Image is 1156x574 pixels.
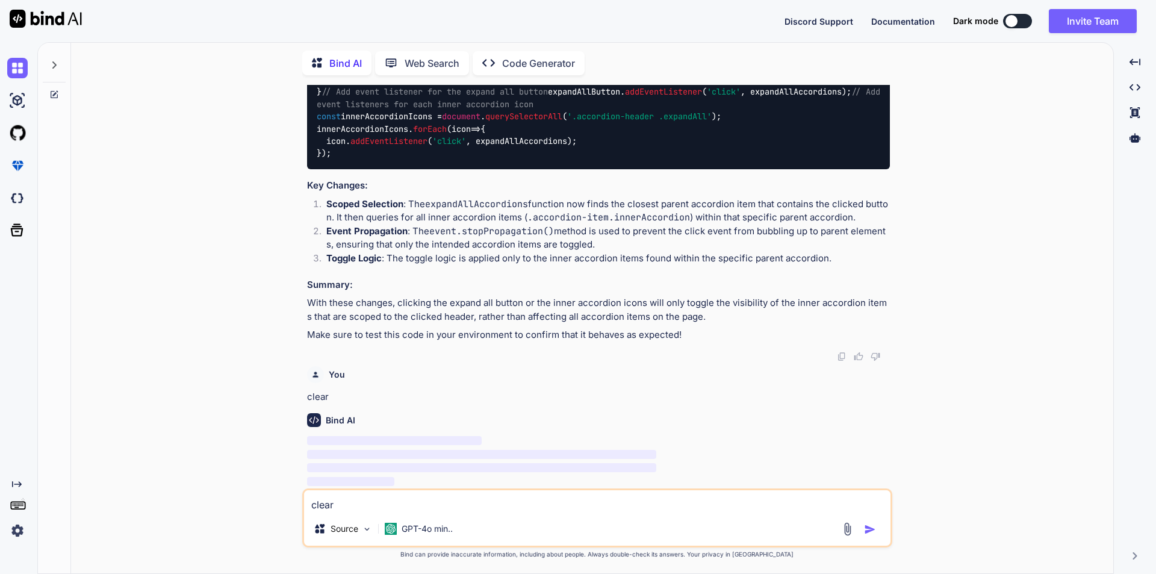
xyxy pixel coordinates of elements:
img: chat [7,58,28,78]
p: Source [331,523,358,535]
span: ‌ [307,450,657,459]
p: With these changes, clicking the expand all button or the inner accordion icons will only toggle ... [307,296,890,323]
strong: Toggle Logic [326,252,382,264]
span: const [317,111,341,122]
img: GPT-4o mini [385,523,397,535]
strong: Event Propagation [326,225,408,237]
span: ‌ [307,463,657,472]
span: ‌ [307,436,482,445]
span: ‌ [307,477,394,486]
p: Make sure to test this code in your environment to confirm that it behaves as expected! [307,328,890,342]
code: .accordion-item.innerAccordion [527,211,690,223]
p: Web Search [405,56,459,70]
img: ai-studio [7,90,28,111]
p: Bind can provide inaccurate information, including about people. Always double-check its answers.... [302,550,892,559]
img: premium [7,155,28,176]
h3: Key Changes: [307,179,890,193]
img: darkCloudIdeIcon [7,188,28,208]
button: Discord Support [785,15,853,28]
span: 'click' [707,87,741,98]
button: Invite Team [1049,9,1137,33]
span: querySelectorAll [485,111,562,122]
img: like [854,352,863,361]
img: Pick Models [362,524,372,534]
span: icon [452,123,471,134]
p: GPT-4o min.. [402,523,453,535]
img: settings [7,520,28,541]
code: event.stopPropagation() [429,225,554,237]
img: githubLight [7,123,28,143]
p: clear [307,390,890,404]
p: : The function now finds the closest parent accordion item that contains the clicked button. It t... [326,198,890,225]
img: Bind AI [10,10,82,28]
span: 'click' [432,136,466,146]
p: : The method is used to prevent the click event from bubbling up to parent elements, ensuring tha... [326,225,890,252]
p: Bind AI [329,56,362,70]
span: Discord Support [785,16,853,27]
span: '.accordion-header .expandAll' [567,111,712,122]
strong: Scoped Selection [326,198,403,210]
span: addEventListener [350,136,427,146]
img: copy [837,352,847,361]
span: // Add event listener for the expand all button [322,87,548,98]
img: icon [864,523,876,535]
span: addEventListener [625,87,702,98]
button: Documentation [871,15,935,28]
img: dislike [871,352,880,361]
h6: You [329,369,345,381]
span: document [442,111,480,122]
span: forEach [413,123,447,134]
span: Documentation [871,16,935,27]
span: Dark mode [953,15,998,27]
h6: Bind AI [326,414,355,426]
h3: Summary: [307,278,890,292]
p: : The toggle logic is applied only to the inner accordion items found within the specific parent ... [326,252,890,266]
code: expandAllAccordions [425,198,528,210]
span: => [452,123,480,134]
p: Code Generator [502,56,575,70]
img: attachment [841,522,854,536]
